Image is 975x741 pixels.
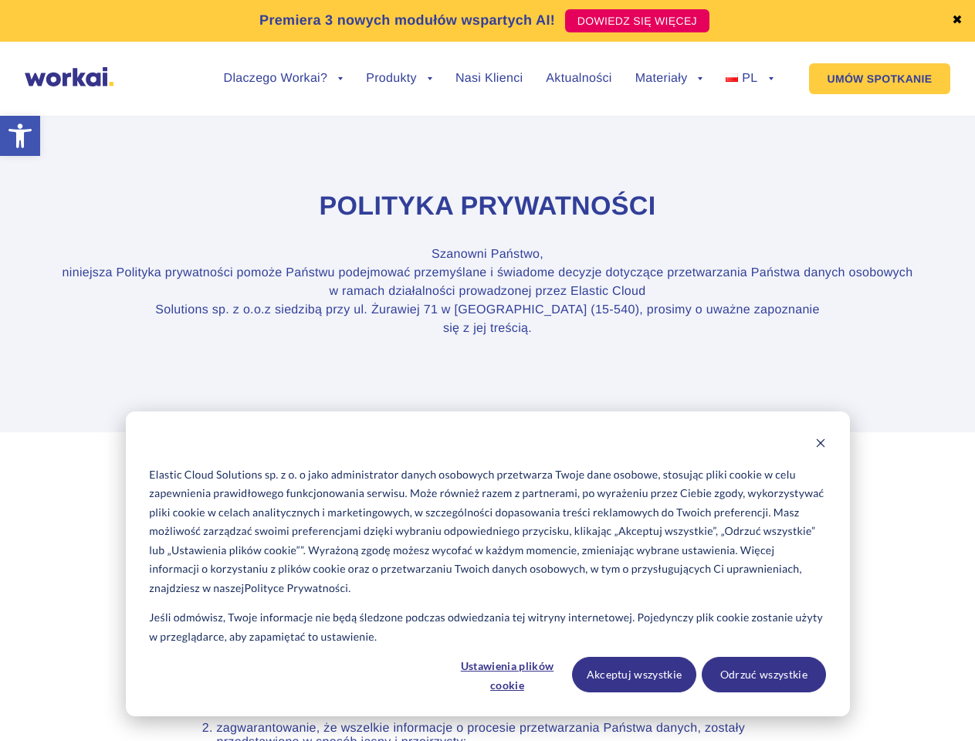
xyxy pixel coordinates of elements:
button: Odrzuć wszystkie [702,657,826,692]
p: Elastic Cloud Solutions sp. z o. o jako administrator danych osobowych przetwarza Twoje dane osob... [149,465,825,598]
p: Premiera 3 nowych modułów wspartych AI! [259,10,555,31]
a: UMÓW SPOTKANIE [809,63,951,94]
a: Produkty [366,73,432,85]
a: Nasi Klienci [455,73,523,85]
p: Jeśli odmówisz, Twoje informacje nie będą śledzone podczas odwiedzania tej witryny internetowej. ... [149,608,825,646]
a: Aktualności [546,73,611,85]
button: Akceptuj wszystkie [572,657,696,692]
button: Dismiss cookie banner [815,435,826,455]
a: Dlaczego Workai? [224,73,344,85]
a: Polityce Prywatności. [245,579,351,598]
a: ✖ [952,15,963,27]
button: Ustawienia plików cookie [448,657,567,692]
a: Materiały [635,73,703,85]
a: DOWIEDZ SIĘ WIĘCEJ [565,9,709,32]
h1: Polityka prywatności [59,189,916,225]
span: PL [742,72,757,85]
p: Szanowni Państwo, niniejsza Polityka prywatności pomoże Państwu podejmować przemyślane i świadome... [59,245,916,338]
div: Cookie banner [126,411,850,716]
